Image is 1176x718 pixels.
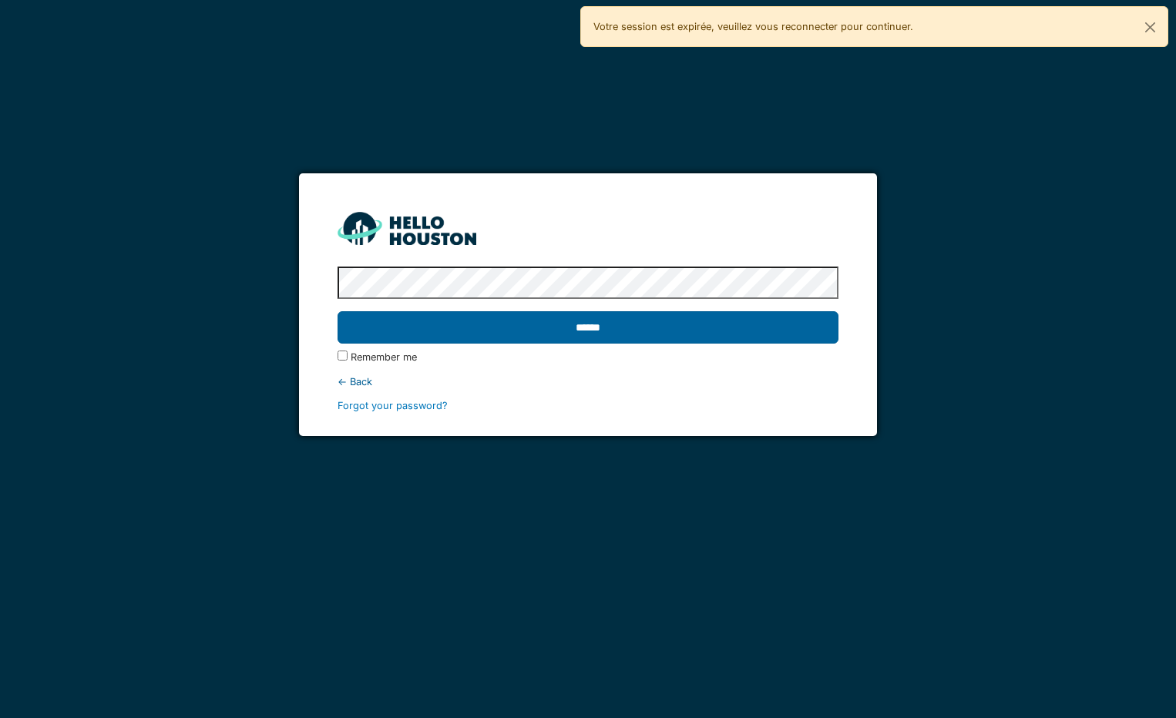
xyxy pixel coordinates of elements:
[338,212,476,245] img: HH_line-BYnF2_Hg.png
[580,6,1168,47] div: Votre session est expirée, veuillez vous reconnecter pour continuer.
[351,350,417,364] label: Remember me
[338,374,838,389] div: ← Back
[338,400,448,411] a: Forgot your password?
[1133,7,1168,48] button: Close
